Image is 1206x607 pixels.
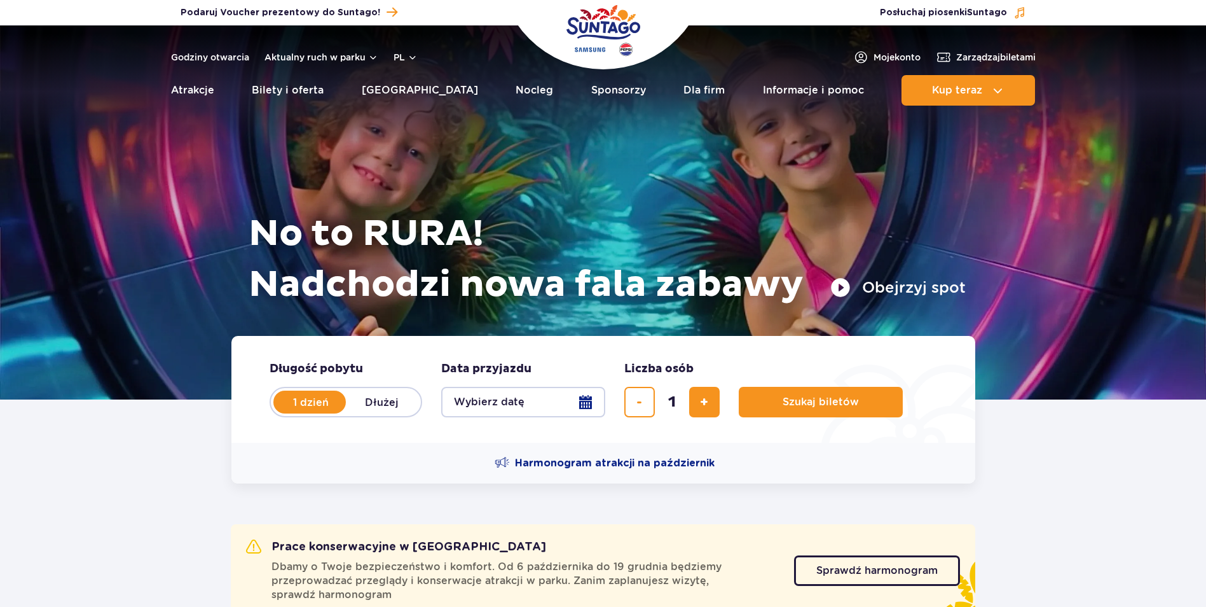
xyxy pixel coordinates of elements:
[624,361,694,377] span: Liczba osób
[441,387,605,417] button: Wybierz datę
[515,456,715,470] span: Harmonogram atrakcji na październik
[830,277,966,298] button: Obejrzyj spot
[231,336,975,443] form: Planowanie wizyty w Park of Poland
[936,50,1036,65] a: Zarządzajbiletami
[683,75,725,106] a: Dla firm
[516,75,553,106] a: Nocleg
[657,387,687,417] input: liczba biletów
[346,389,418,415] label: Dłużej
[932,85,982,96] span: Kup teraz
[591,75,646,106] a: Sponsorzy
[271,560,779,602] span: Dbamy o Twoje bezpieczeństwo i komfort. Od 6 października do 19 grudnia będziemy przeprowadzać pr...
[880,6,1007,19] span: Posłuchaj piosenki
[853,50,921,65] a: Mojekonto
[783,396,859,408] span: Szukaj biletów
[967,8,1007,17] span: Suntago
[763,75,864,106] a: Informacje i pomoc
[171,75,214,106] a: Atrakcje
[181,6,380,19] span: Podaruj Voucher prezentowy do Suntago!
[252,75,324,106] a: Bilety i oferta
[441,361,531,377] span: Data przyjazdu
[956,51,1036,64] span: Zarządzaj biletami
[246,540,546,555] h2: Prace konserwacyjne w [GEOGRAPHIC_DATA]
[270,361,363,377] span: Długość pobytu
[874,51,921,64] span: Moje konto
[689,387,720,417] button: dodaj bilet
[181,4,397,21] a: Podaruj Voucher prezentowy do Suntago!
[816,566,938,576] span: Sprawdź harmonogram
[249,209,966,310] h1: No to RURA! Nadchodzi nowa fala zabawy
[495,456,715,471] a: Harmonogram atrakcji na październik
[739,387,903,417] button: Szukaj biletów
[275,389,347,415] label: 1 dzień
[394,51,418,64] button: pl
[901,75,1035,106] button: Kup teraz
[362,75,478,106] a: [GEOGRAPHIC_DATA]
[624,387,655,417] button: usuń bilet
[794,555,960,586] a: Sprawdź harmonogram
[880,6,1026,19] button: Posłuchaj piosenkiSuntago
[264,52,378,62] button: Aktualny ruch w parku
[171,51,249,64] a: Godziny otwarcia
